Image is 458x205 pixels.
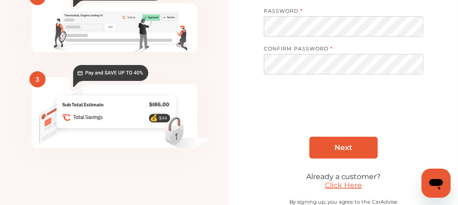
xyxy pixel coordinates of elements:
iframe: reCAPTCHA [274,95,413,130]
label: PASSWORD [264,8,414,16]
label: CONFIRM PASSWORD [264,45,414,54]
span: Next [334,143,352,152]
a: Click Here [325,181,362,190]
div: Already a customer? [264,172,423,181]
iframe: Button to launch messaging window [422,169,451,198]
a: Next [309,137,378,159]
text: 💰 [150,114,159,122]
